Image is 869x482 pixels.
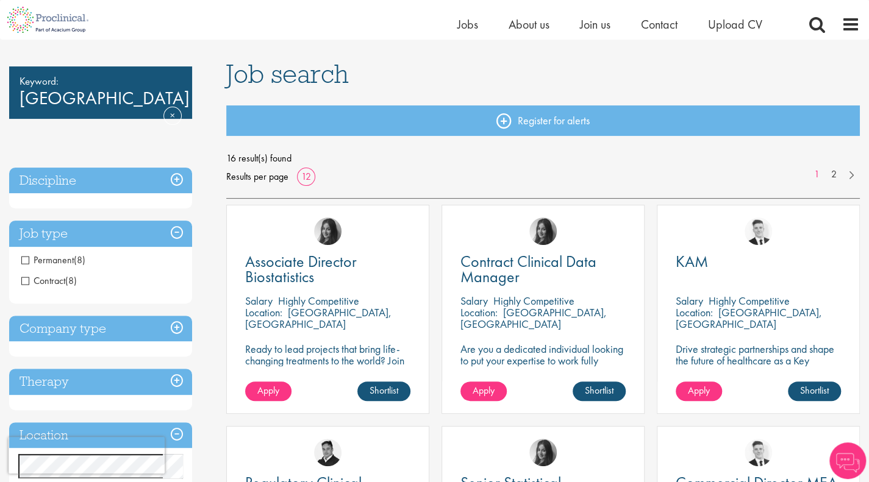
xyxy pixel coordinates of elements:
[460,305,607,331] p: [GEOGRAPHIC_DATA], [GEOGRAPHIC_DATA]
[788,381,841,401] a: Shortlist
[825,168,843,182] a: 2
[9,369,192,395] h3: Therapy
[829,442,866,479] img: Chatbot
[257,384,279,397] span: Apply
[9,316,192,342] h3: Company type
[473,384,495,397] span: Apply
[65,274,77,287] span: (8)
[9,221,192,247] h3: Job type
[297,170,315,183] a: 12
[573,381,626,401] a: Shortlist
[9,437,165,473] iframe: reCAPTCHA
[676,254,841,269] a: KAM
[676,343,841,389] p: Drive strategic partnerships and shape the future of healthcare as a Key Account Manager in the p...
[460,381,507,401] a: Apply
[9,422,192,448] h3: Location
[245,305,282,319] span: Location:
[226,105,860,136] a: Register for alerts
[745,439,772,466] img: Nicolas Daniel
[580,16,610,32] a: Join us
[676,305,713,319] span: Location:
[245,343,410,401] p: Ready to lead projects that bring life-changing treatments to the world? Join our client at the f...
[21,253,85,266] span: Permanent
[460,254,626,285] a: Contract Clinical Data Manager
[9,66,192,119] div: [GEOGRAPHIC_DATA]
[676,294,703,308] span: Salary
[20,73,182,90] span: Keyword:
[163,107,182,142] a: Remove
[21,253,74,266] span: Permanent
[314,439,342,466] img: Peter Duvall
[245,254,410,285] a: Associate Director Biostatistics
[460,343,626,378] p: Are you a dedicated individual looking to put your expertise to work fully flexibly in a remote p...
[709,294,790,308] p: Highly Competitive
[708,16,762,32] a: Upload CV
[457,16,478,32] a: Jobs
[245,294,273,308] span: Salary
[9,168,192,194] h3: Discipline
[808,168,826,182] a: 1
[357,381,410,401] a: Shortlist
[676,381,722,401] a: Apply
[460,294,488,308] span: Salary
[529,439,557,466] img: Heidi Hennigan
[226,57,349,90] span: Job search
[688,384,710,397] span: Apply
[74,253,85,266] span: (8)
[641,16,678,32] a: Contact
[745,218,772,245] img: Nicolas Daniel
[460,305,498,319] span: Location:
[245,381,291,401] a: Apply
[509,16,549,32] a: About us
[278,294,359,308] p: Highly Competitive
[21,274,77,287] span: Contract
[529,218,557,245] img: Heidi Hennigan
[493,294,574,308] p: Highly Competitive
[314,218,342,245] img: Heidi Hennigan
[676,305,822,331] p: [GEOGRAPHIC_DATA], [GEOGRAPHIC_DATA]
[676,251,708,272] span: KAM
[460,251,596,287] span: Contract Clinical Data Manager
[245,251,357,287] span: Associate Director Biostatistics
[21,274,65,287] span: Contract
[226,168,288,186] span: Results per page
[245,305,392,331] p: [GEOGRAPHIC_DATA], [GEOGRAPHIC_DATA]
[226,149,860,168] span: 16 result(s) found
